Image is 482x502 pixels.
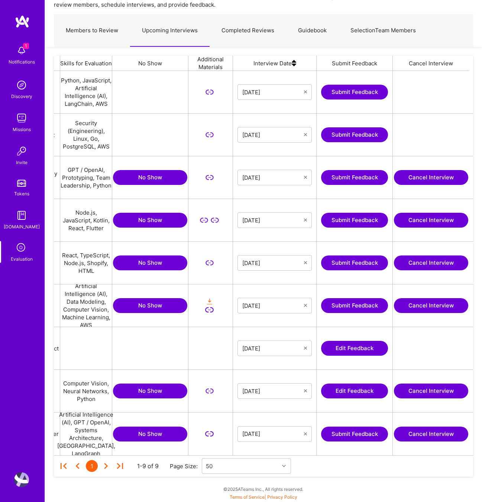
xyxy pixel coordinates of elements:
span: | [230,494,297,500]
a: User Avatar [12,472,31,487]
div: React, TypeScript, Node.js, Shopify, HTML [60,242,112,284]
i: icon LinkSecondary [205,173,214,182]
img: tokens [17,180,26,187]
div: Artificial Intelligence (AI), Data Modeling, Computer Vision, Machine Learning, AWS [60,284,112,327]
img: sort [292,56,296,71]
input: Select Date... [242,216,304,224]
button: Submit Feedback [321,213,388,228]
img: logo [15,15,30,28]
div: Tokens [14,190,29,198]
img: bell [14,43,29,58]
button: Cancel Interview [394,213,468,228]
i: icon LinkSecondary [205,306,214,314]
button: Submit Feedback [321,427,388,441]
div: [DOMAIN_NAME] [4,223,40,231]
button: Submit Feedback [321,170,388,185]
button: No Show [113,255,187,270]
i: icon LinkSecondary [211,216,219,225]
img: discovery [14,78,29,92]
i: icon LinkSecondary [205,430,214,438]
button: Submit Feedback [321,127,388,142]
div: Cancel Interview [393,56,469,71]
input: Select Date... [242,131,304,138]
img: teamwork [14,111,29,125]
span: 1 [23,43,29,49]
input: Select Date... [242,259,304,267]
input: Select Date... [242,430,304,438]
div: Missions [13,125,31,133]
button: Submit Feedback [321,298,388,313]
button: Edit Feedback [321,384,388,398]
button: Cancel Interview [394,384,468,398]
i: icon LinkSecondary [200,216,208,225]
div: Discovery [11,92,32,100]
input: Select Date... [242,302,304,309]
div: © 2025 ATeams Inc., All rights reserved. [45,480,482,498]
img: guide book [14,208,29,223]
div: No Show [112,56,188,71]
button: Cancel Interview [394,255,468,270]
div: Skills for Evaluation [60,56,112,71]
input: Select Date... [242,174,304,181]
button: No Show [113,298,187,313]
i: icon LinkSecondary [205,387,214,395]
i: icon LinkSecondary [205,259,214,267]
div: 1-9 of 9 [137,462,159,470]
i: icon OrangeDownload [205,297,214,306]
a: Guidebook [286,14,339,47]
a: Terms of Service [230,494,265,500]
div: Page Size: [170,462,202,470]
input: Select Date... [242,345,304,352]
a: Members to Review [54,14,130,47]
div: Security (Engineering), Linux, Go, PostgreSQL, AWS [60,114,112,156]
i: icon SelectionTeam [14,241,29,255]
button: No Show [113,170,187,185]
i: icon LinkSecondary [205,88,214,97]
img: Invite [14,144,29,159]
div: Computer Vision, Neural Networks, Python [60,370,112,412]
button: Cancel Interview [394,170,468,185]
div: Evaluation [11,255,33,263]
div: 1 [86,460,98,472]
div: Artificial Intelligence (AI), GPT / OpenAI, Systems Architecture, [GEOGRAPHIC_DATA], LangGraph [60,413,112,455]
i: icon LinkSecondary [205,131,214,139]
button: No Show [113,384,187,398]
div: Invite [16,159,28,166]
div: GPT / OpenAI, Prototyping, Team Leadership, Python [60,156,112,199]
div: Notifications [9,58,35,66]
div: Python, JavaScript, Artificial Intelligence (AI), LangChain, AWS [60,71,112,113]
button: Submit Feedback [321,85,388,100]
a: Completed Reviews [210,14,286,47]
a: Privacy Policy [267,494,297,500]
div: Additional Materials [188,56,233,71]
input: Select Date... [242,88,304,96]
button: No Show [113,427,187,441]
img: User Avatar [14,472,29,487]
div: Node.js, JavaScript, Kotlin, React, Flutter [60,199,112,241]
a: Upcoming Interviews [130,14,210,47]
button: Cancel Interview [394,298,468,313]
i: icon Chevron [282,464,286,468]
button: No Show [113,213,187,228]
input: Select Date... [242,387,304,395]
a: SelectionTeam Members [339,14,428,47]
button: Submit Feedback [321,255,388,270]
button: Edit Feedback [321,341,388,356]
button: Cancel Interview [394,427,468,441]
div: Interview Date [233,56,317,71]
div: Submit Feedback [317,56,393,71]
div: 50 [206,462,213,470]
